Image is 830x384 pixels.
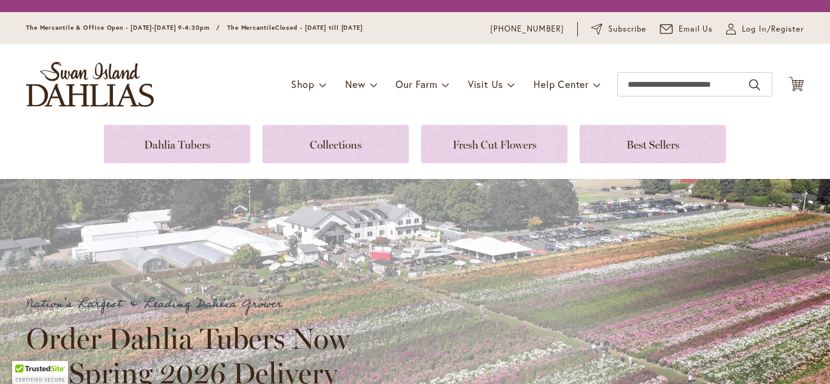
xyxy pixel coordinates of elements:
span: Visit Us [468,78,503,90]
a: Log In/Register [726,23,804,35]
span: Subscribe [608,23,647,35]
a: Email Us [660,23,713,35]
button: Search [749,75,760,95]
a: store logo [26,62,154,107]
span: The Mercantile & Office Open - [DATE]-[DATE] 9-4:30pm / The Mercantile [26,24,275,32]
a: Subscribe [591,23,647,35]
span: Email Us [679,23,713,35]
a: [PHONE_NUMBER] [490,23,564,35]
span: Shop [291,78,315,90]
span: Log In/Register [742,23,804,35]
span: Closed - [DATE] till [DATE] [275,24,363,32]
p: Nation's Largest & Leading Dahlia Grower [26,294,360,314]
span: Help Center [533,78,589,90]
span: New [345,78,365,90]
span: Our Farm [396,78,437,90]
